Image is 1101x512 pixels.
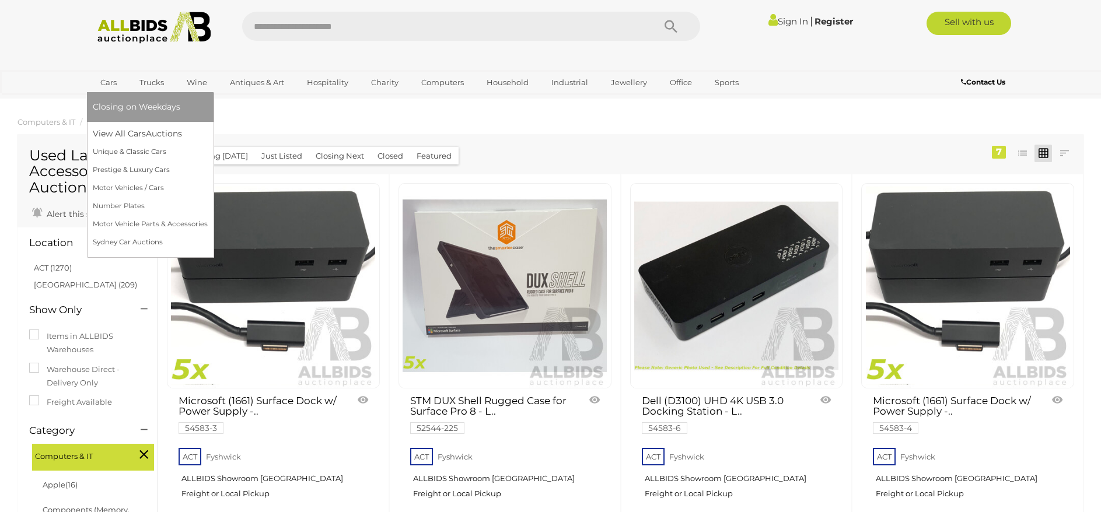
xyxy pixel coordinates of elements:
a: ACT Fyshwick ALLBIDS Showroom [GEOGRAPHIC_DATA] Freight or Local Pickup [873,444,1065,507]
img: Microsoft (1661) Surface Dock w/ Power Supply - Lot of Five [171,184,375,388]
a: Antiques & Art [222,73,292,92]
a: Apple(16) [43,480,78,489]
button: Just Listed [254,147,309,165]
h4: Location [29,237,123,248]
a: Cars [93,73,124,92]
a: Industrial [544,73,596,92]
button: Closing [DATE] [185,147,255,165]
button: Featured [410,147,459,165]
a: ACT (1270) [34,263,72,272]
a: Sign In [768,16,808,27]
a: Office [662,73,700,92]
img: Dell (D3100) UHD 4K USB 3.0 Docking Station - Lot of 28 [634,184,838,388]
label: Freight Available [29,395,112,409]
div: 7 [992,146,1006,159]
a: Microsoft (1661) Surface Dock w/ Power Supply - Lot of Five [861,183,1074,388]
a: Alert this sale [29,204,105,222]
a: STM DUX Shell Rugged Case for Surface Pro 8 - Lot of Five [399,183,611,388]
a: Microsoft (1661) Surface Dock w/ Power Supply - Lot of Five [167,183,380,388]
button: Search [642,12,700,41]
a: Jewellery [603,73,655,92]
a: Microsoft (1661) Surface Dock w/ Power Supply -.. 54583-4 [873,395,1034,433]
img: Allbids.com.au [91,12,218,44]
label: Items in ALLBIDS Warehouses [29,329,145,357]
img: Microsoft (1661) Surface Dock w/ Power Supply - Lot of Five [866,184,1070,388]
a: Dell (D3100) UHD 4K USB 3.0 Docking Station - L.. 54583-6 [642,395,803,433]
a: Charity [363,73,406,92]
a: Contact Us [961,76,1008,89]
a: Register [815,16,853,27]
span: Alert this sale [44,209,102,219]
span: | [810,15,813,27]
a: Dell (D3100) UHD 4K USB 3.0 Docking Station - Lot of 28 [630,183,843,388]
h4: Show Only [29,304,123,315]
a: Sell with us [927,12,1011,35]
a: ACT Fyshwick ALLBIDS Showroom [GEOGRAPHIC_DATA] Freight or Local Pickup [179,444,371,507]
b: Contact Us [961,78,1005,86]
a: [GEOGRAPHIC_DATA] (209) [34,280,137,289]
button: Closed [371,147,410,165]
h1: Used Laptop Accessories Auction [29,148,145,196]
a: Hospitality [299,73,356,92]
a: Computers & IT [18,117,75,127]
a: Wine [179,73,215,92]
img: STM DUX Shell Rugged Case for Surface Pro 8 - Lot of Five [403,184,607,388]
a: Sports [707,73,746,92]
a: STM DUX Shell Rugged Case for Surface Pro 8 - L.. 52544-225 [410,395,571,433]
a: Microsoft (1661) Surface Dock w/ Power Supply -.. 54583-3 [179,395,340,433]
a: Household [479,73,536,92]
a: ACT Fyshwick ALLBIDS Showroom [GEOGRAPHIC_DATA] Freight or Local Pickup [642,444,834,507]
label: Warehouse Direct - Delivery Only [29,363,145,390]
h4: Category [29,425,123,436]
span: (16) [65,480,78,489]
span: Computers & IT [35,447,123,463]
a: ACT Fyshwick ALLBIDS Showroom [GEOGRAPHIC_DATA] Freight or Local Pickup [410,444,603,507]
a: Computers [414,73,471,92]
button: Closing Next [309,147,371,165]
a: Trucks [132,73,172,92]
